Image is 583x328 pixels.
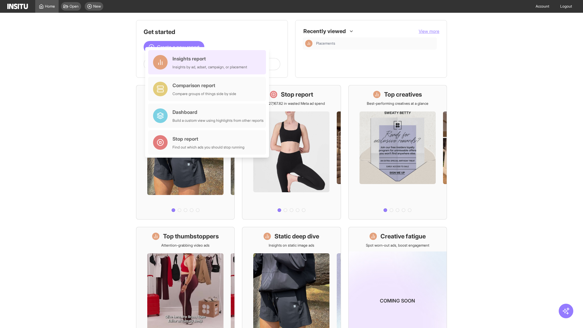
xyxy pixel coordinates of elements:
[348,85,447,220] a: Top creativesBest-performing creatives at a glance
[384,90,422,99] h1: Top creatives
[269,243,314,248] p: Insights on static image ads
[172,145,244,150] div: Find out which ads you should stop running
[172,135,244,142] div: Stop report
[419,29,439,34] span: View more
[161,243,210,248] p: Attention-grabbing video ads
[172,108,264,116] div: Dashboard
[172,65,247,70] div: Insights by ad, adset, campaign, or placement
[144,28,280,36] h1: Get started
[172,55,247,62] div: Insights report
[45,4,55,9] span: Home
[93,4,101,9] span: New
[316,41,335,46] span: Placements
[274,232,319,241] h1: Static deep dive
[419,28,439,34] button: View more
[144,41,204,53] button: Create a new report
[305,40,312,47] div: Insights
[163,232,219,241] h1: Top thumbstoppers
[172,82,236,89] div: Comparison report
[367,101,428,106] p: Best-performing creatives at a glance
[70,4,79,9] span: Open
[316,41,435,46] span: Placements
[136,85,235,220] a: What's live nowSee all active ads instantly
[242,85,341,220] a: Stop reportSave £27,167.82 in wasted Meta ad spend
[157,43,199,51] span: Create a new report
[7,4,28,9] img: Logo
[281,90,313,99] h1: Stop report
[258,101,325,106] p: Save £27,167.82 in wasted Meta ad spend
[172,91,236,96] div: Compare groups of things side by side
[172,118,264,123] div: Build a custom view using highlights from other reports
